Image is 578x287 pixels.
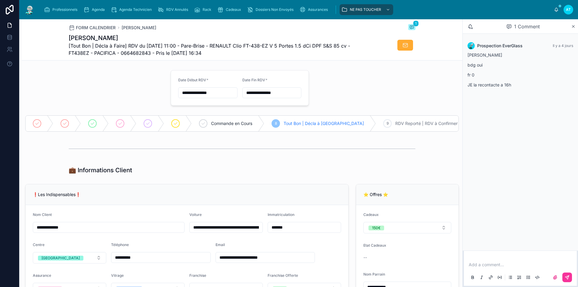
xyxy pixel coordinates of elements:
span: Centre [33,242,45,247]
span: Etat Cadeaux [363,243,386,248]
p: bdg oui [468,62,573,68]
span: Agenda [92,7,105,12]
span: Cadeaux [363,212,379,217]
span: Nom Parrain [363,272,385,276]
span: Voiture [189,212,202,217]
a: Dossiers Non Envoyés [245,4,298,15]
span: Date Début RDV [178,78,206,82]
a: Agenda [82,4,109,15]
div: 150€ [372,226,381,230]
img: App logo [24,5,35,14]
span: Téléphone [111,242,129,247]
p: [PERSON_NAME] [468,52,573,58]
a: Assurances [298,4,332,15]
span: Professionnels [52,7,77,12]
button: Select Button [33,252,106,264]
a: RDV Annulés [156,4,192,15]
span: 9 [387,121,389,126]
span: Franchise [189,273,206,278]
span: Email [216,242,225,247]
span: Cadeaux [226,7,241,12]
p: JE la recontacte a 16h [468,82,573,88]
span: ❗Les Indispensables❗ [33,192,81,197]
span: Commande en Cours [211,120,252,126]
span: ⭐ Offres ⭐ [363,192,388,197]
span: FORM CALENDRIER [76,25,116,31]
span: Vitrage [111,273,124,278]
span: -- [363,254,367,260]
div: [GEOGRAPHIC_DATA] [42,256,80,260]
span: Assurance [33,273,51,278]
button: 1 [408,24,415,31]
span: Prospection EverGlass [477,43,523,49]
span: 8 [275,121,277,126]
a: Cadeaux [216,4,245,15]
a: FORM CALENDRIER [69,25,116,31]
p: fr 0 [468,72,573,78]
a: Rack [192,4,216,15]
span: AT [566,7,571,12]
span: Immatriculation [268,212,294,217]
a: Professionnels [42,4,82,15]
a: NE PAS TOUCHER [340,4,393,15]
h1: 💼 Informations Client [69,166,132,174]
span: [Tout Bon | Décla à Faire] RDV du [DATE] 11:00 - Pare-Brise - RENAULT Clio FT-438-EZ V 5 Portes 1... [69,42,370,57]
a: Agenda Technicien [109,4,156,15]
span: Franchise Offerte [268,273,298,278]
h1: [PERSON_NAME] [69,34,370,42]
span: Nom Client [33,212,52,217]
span: RDV Annulés [166,7,188,12]
span: RDV Reporté | RDV à Confirmer [395,120,458,126]
span: Rack [203,7,211,12]
span: Date Fin RDV [242,78,265,82]
span: 1 [413,20,419,27]
span: Agenda Technicien [119,7,152,12]
span: Tout Bon | Décla à [GEOGRAPHIC_DATA] [284,120,364,126]
div: scrollable content [40,3,554,16]
span: 1 Comment [514,23,540,30]
a: [PERSON_NAME] [122,25,156,31]
button: Select Button [363,222,451,233]
span: Il y a 4 jours [553,43,573,48]
span: Dossiers Non Envoyés [256,7,294,12]
span: NE PAS TOUCHER [350,7,381,12]
span: Assurances [308,7,328,12]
